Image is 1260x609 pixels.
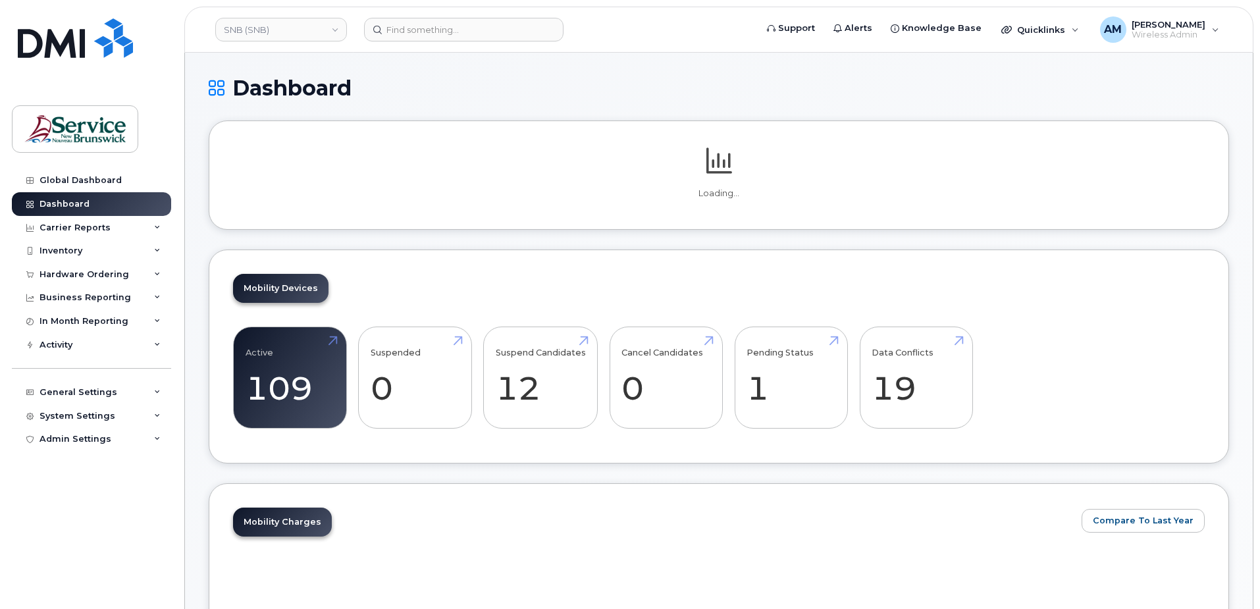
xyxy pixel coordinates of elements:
[621,334,710,421] a: Cancel Candidates 0
[233,188,1205,199] p: Loading...
[233,508,332,537] a: Mobility Charges
[209,76,1229,99] h1: Dashboard
[246,334,334,421] a: Active 109
[747,334,835,421] a: Pending Status 1
[371,334,459,421] a: Suspended 0
[872,334,960,421] a: Data Conflicts 19
[1082,509,1205,533] button: Compare To Last Year
[496,334,586,421] a: Suspend Candidates 12
[1093,514,1194,527] span: Compare To Last Year
[233,274,328,303] a: Mobility Devices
